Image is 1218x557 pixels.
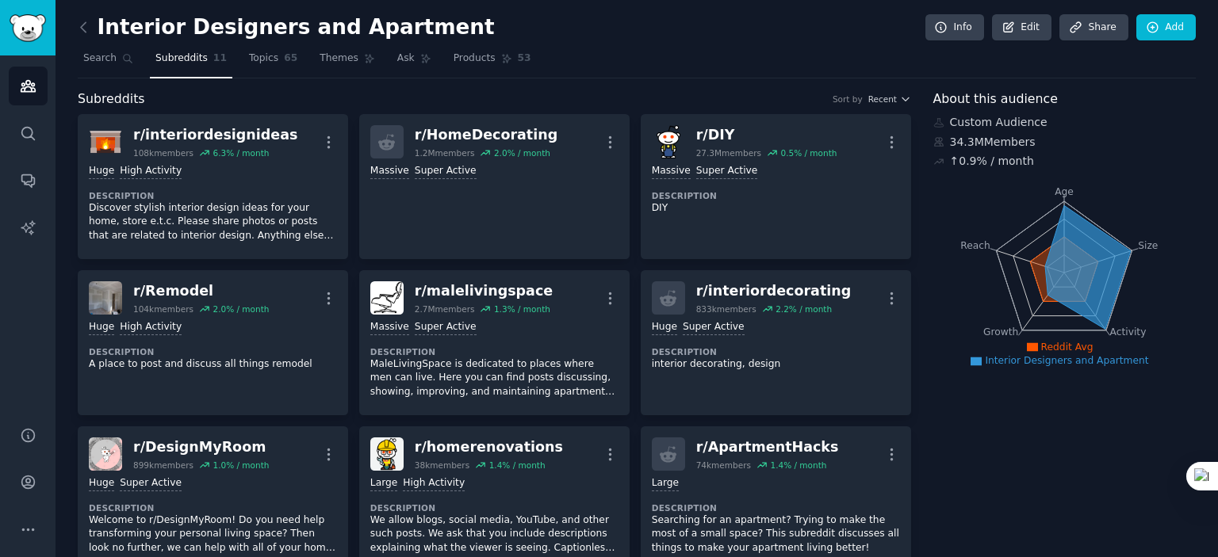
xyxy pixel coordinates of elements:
a: DIYr/DIY27.3Mmembers0.5% / monthMassiveSuper ActiveDescriptionDIY [641,114,911,259]
span: 53 [518,52,531,66]
a: Remodelr/Remodel104kmembers2.0% / monthHugeHigh ActivityDescriptionA place to post and discuss al... [78,270,348,415]
img: malelivingspace [370,281,404,315]
div: 1.2M members [415,147,475,158]
tspan: Activity [1109,326,1146,338]
a: malelivingspacer/malelivingspace2.7Mmembers1.3% / monthMassiveSuper ActiveDescriptionMaleLivingSp... [359,270,630,415]
img: Remodel [89,281,122,315]
div: r/ ApartmentHacks [696,437,839,457]
div: 1.4 % / month [489,460,546,471]
tspan: Reach [960,239,990,250]
div: r/ malelivingspace [415,281,553,301]
dt: Description [370,346,619,357]
p: A place to post and discuss all things remodel [89,357,337,372]
div: Massive [370,164,409,179]
a: r/interiordecorating833kmembers2.2% / monthHugeSuper ActiveDescriptioninterior decorating, design [641,270,911,415]
dt: Description [370,502,619,513]
div: 38k members [415,460,469,471]
div: 899k members [133,460,193,471]
img: DesignMyRoom [89,437,122,471]
div: 6.3 % / month [213,147,269,158]
div: r/ DesignMyRoom [133,437,269,457]
div: 34.3M Members [933,134,1197,151]
p: Searching for an apartment? Trying to make the most of a small space? This subreddit discusses al... [652,513,900,555]
span: Themes [320,52,358,66]
div: r/ HomeDecorating [415,125,557,145]
p: Discover stylish interior design ideas for your home, store e.t.c. Please share photos or posts t... [89,201,337,243]
dt: Description [652,346,900,357]
tspan: Growth [983,326,1018,338]
div: High Activity [403,476,465,491]
div: Huge [89,320,114,335]
div: r/ interiordesignideas [133,125,297,145]
a: Ask [392,46,437,78]
dt: Description [652,502,900,513]
a: Search [78,46,139,78]
div: Super Active [120,476,182,491]
span: Recent [868,93,897,105]
div: r/ homerenovations [415,437,563,457]
div: Custom Audience [933,114,1197,131]
span: Topics [249,52,278,66]
div: 108k members [133,147,193,158]
span: Products [454,52,496,66]
div: Huge [652,320,677,335]
p: DIY [652,201,900,216]
h2: Interior Designers and Apartment [78,15,495,40]
div: 74k members [696,460,751,471]
a: Themes [314,46,381,78]
span: Subreddits [155,52,208,66]
p: MaleLivingSpace is dedicated to places where men can live. Here you can find posts discussing, sh... [370,357,619,399]
span: About this audience [933,90,1058,109]
dt: Description [89,190,337,201]
a: Share [1059,14,1128,41]
div: Huge [89,164,114,179]
img: homerenovations [370,437,404,471]
span: Subreddits [78,90,145,109]
p: Welcome to r/DesignMyRoom! Do you need help transforming your personal living space? Then look no... [89,513,337,555]
div: r/ Remodel [133,281,269,301]
div: 2.0 % / month [213,303,269,315]
div: 0.5 % / month [780,147,837,158]
div: 1.4 % / month [770,460,826,471]
div: Super Active [696,164,758,179]
a: Edit [992,14,1051,41]
div: Super Active [415,320,477,335]
span: 11 [213,52,227,66]
div: 833k members [696,303,756,315]
div: 2.7M members [415,303,475,315]
span: 65 [284,52,297,66]
a: r/HomeDecorating1.2Mmembers2.0% / monthMassiveSuper Active [359,114,630,259]
div: 1.0 % / month [213,460,269,471]
span: Reddit Avg [1041,341,1094,353]
span: Interior Designers and Apartment [985,355,1148,366]
dt: Description [89,346,337,357]
dt: Description [89,502,337,513]
div: r/ DIY [696,125,837,145]
dt: Description [652,190,900,201]
div: Massive [370,320,409,335]
img: DIY [652,125,685,158]
div: Huge [89,476,114,491]
div: Super Active [415,164,477,179]
a: Info [925,14,984,41]
a: interiordesignideasr/interiordesignideas108kmembers6.3% / monthHugeHigh ActivityDescriptionDiscov... [78,114,348,259]
div: 2.2 % / month [776,303,832,315]
div: Super Active [683,320,745,335]
span: Search [83,52,117,66]
a: Subreddits11 [150,46,232,78]
button: Recent [868,93,911,105]
img: GummySearch logo [10,14,46,42]
p: interior decorating, design [652,357,900,372]
div: High Activity [120,320,182,335]
div: 27.3M members [696,147,761,158]
div: 104k members [133,303,193,315]
div: Massive [652,164,691,179]
div: ↑ 0.9 % / month [950,153,1034,170]
div: r/ interiordecorating [696,281,852,301]
span: Ask [397,52,415,66]
a: Products53 [448,46,537,78]
a: Add [1136,14,1196,41]
tspan: Size [1138,239,1158,250]
div: High Activity [120,164,182,179]
img: interiordesignideas [89,125,122,158]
